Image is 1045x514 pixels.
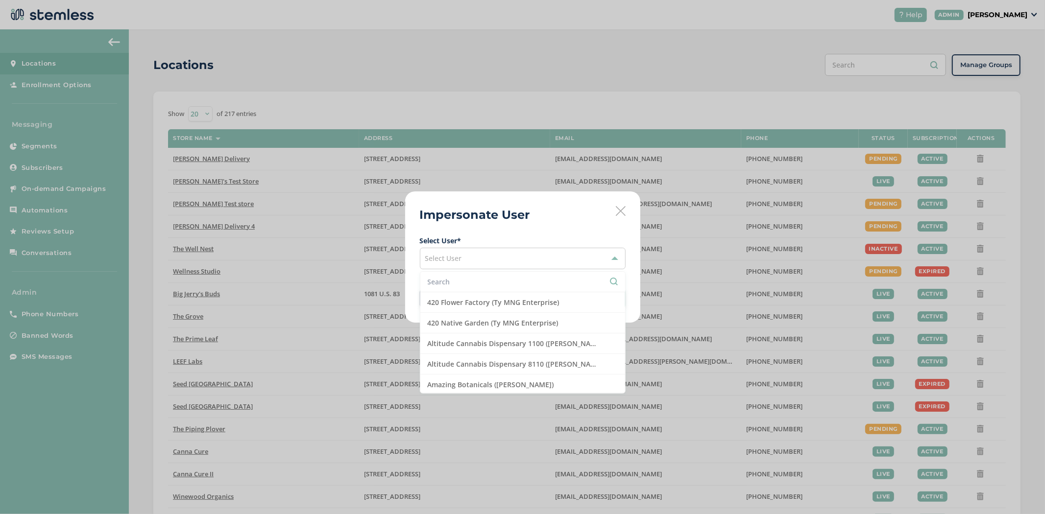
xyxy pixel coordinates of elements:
h2: Impersonate User [420,206,530,224]
li: 420 Flower Factory (Ty MNG Enterprise) [420,292,625,313]
li: Altitude Cannabis Dispensary 1100 ([PERSON_NAME]) [420,333,625,354]
li: Altitude Cannabis Dispensary 8110 ([PERSON_NAME]) [420,354,625,374]
iframe: Chat Widget [996,467,1045,514]
label: Select User [420,235,626,246]
li: Amazing Botanicals ([PERSON_NAME]) [420,374,625,395]
li: 420 Native Garden (Ty MNG Enterprise) [420,313,625,333]
span: Select User [425,254,462,263]
input: Search [428,277,618,287]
